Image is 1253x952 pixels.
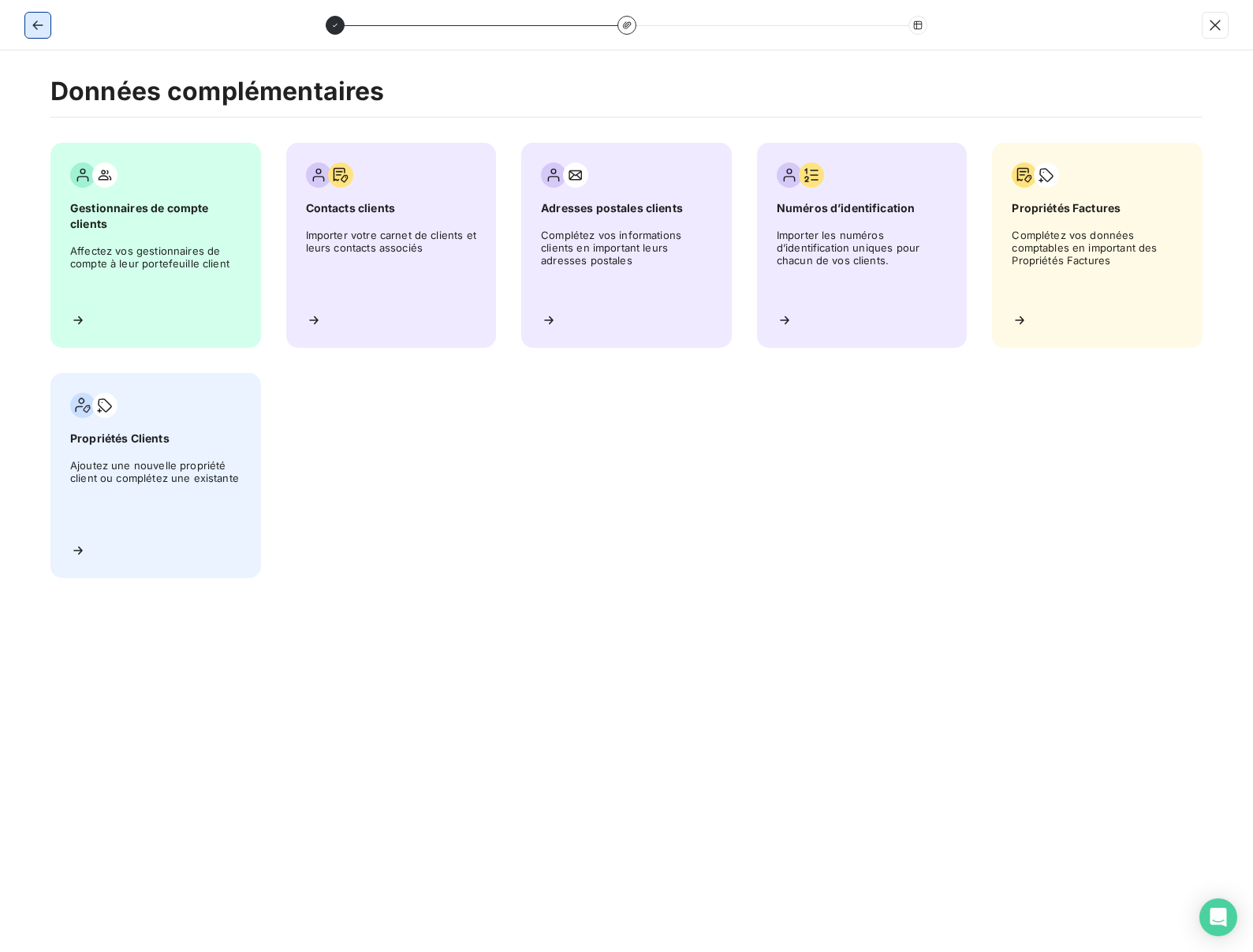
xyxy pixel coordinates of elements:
[50,76,1203,118] h2: Données complémentaires
[1199,898,1237,936] div: Open Intercom Messenger
[70,431,241,446] span: Propriétés Clients
[541,200,712,216] span: Adresses postales clients
[1012,229,1183,300] span: Complétez vos données comptables en important des Propriétés Factures
[777,229,948,300] span: Importer les numéros d’identification uniques pour chacun de vos clients.
[1012,200,1183,216] span: Propriétés Factures
[306,200,477,216] span: Contacts clients
[70,200,241,232] span: Gestionnaires de compte clients
[70,245,241,300] span: Affectez vos gestionnaires de compte à leur portefeuille client
[70,459,241,530] span: Ajoutez une nouvelle propriété client ou complétez une existante
[541,229,712,300] span: Complétez vos informations clients en important leurs adresses postales
[777,200,948,216] span: Numéros d’identification
[306,229,477,300] span: Importer votre carnet de clients et leurs contacts associés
